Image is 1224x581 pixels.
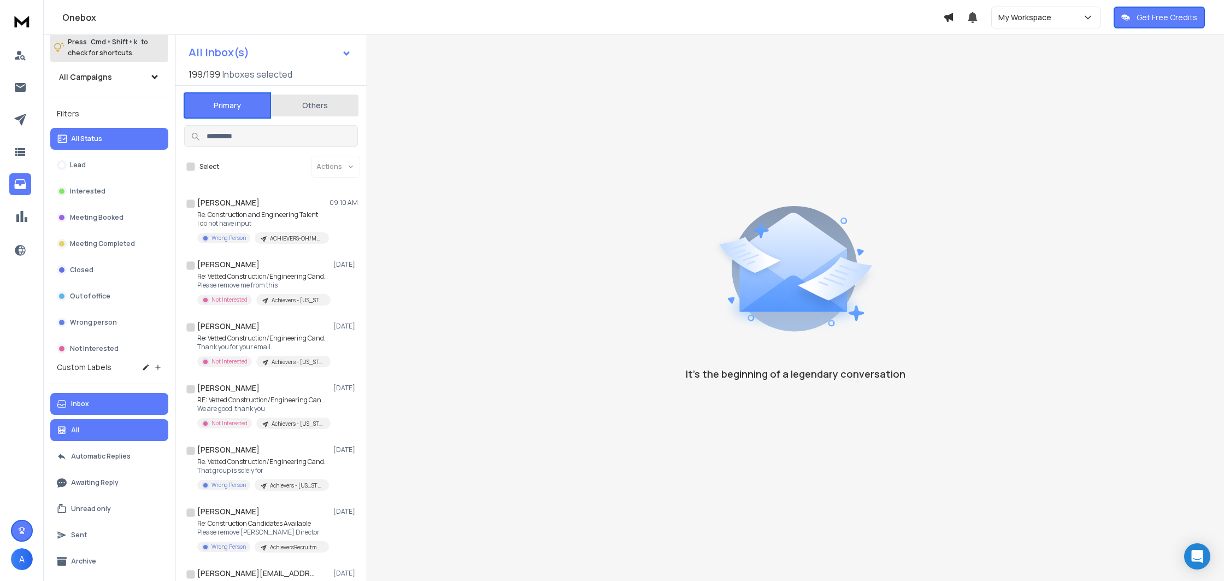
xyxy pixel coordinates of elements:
h1: All Inbox(s) [189,47,249,58]
p: Meeting Booked [70,213,123,222]
button: A [11,548,33,570]
p: It’s the beginning of a legendary conversation [686,366,905,382]
button: Meeting Booked [50,207,168,228]
p: Wrong person [70,318,117,327]
p: Unread only [71,504,111,513]
img: logo [11,11,33,31]
p: Interested [70,187,105,196]
p: Wrong Person [211,481,246,489]
p: [DATE] [333,260,358,269]
p: Re: Vetted Construction/Engineering Candidates Available [197,457,328,466]
p: Inbox [71,400,89,408]
button: Sent [50,524,168,546]
p: Out of office [70,292,110,301]
p: All [71,426,79,435]
h1: [PERSON_NAME][EMAIL_ADDRESS][DOMAIN_NAME] [197,568,317,579]
p: Meeting Completed [70,239,135,248]
p: That group is solely for [197,466,328,475]
p: [DATE] [333,384,358,392]
p: Automatic Replies [71,452,131,461]
p: Get Free Credits [1137,12,1197,23]
button: Inbox [50,393,168,415]
h1: Onebox [62,11,943,24]
p: Not Interested [211,419,248,427]
div: Open Intercom Messenger [1184,543,1210,570]
p: 09:10 AM [329,198,358,207]
p: Not Interested [211,357,248,366]
p: Not Interested [211,296,248,304]
p: Wrong Person [211,543,246,551]
p: Achievers - [US_STATE] & [US_STATE] verified v1 [272,420,324,428]
p: Achievers - [US_STATE] & [US_STATE] verified v1 [272,296,324,304]
button: Automatic Replies [50,445,168,467]
h3: Custom Labels [57,362,111,373]
p: AchieversRecruitment - [US_STATE] [270,543,322,551]
h3: Filters [50,106,168,121]
h1: All Campaigns [59,72,112,83]
p: We are good, thank you [197,404,328,413]
h1: [PERSON_NAME] [197,444,260,455]
h1: [PERSON_NAME] [197,197,260,208]
p: Achievers - [US_STATE] & [US_STATE] verified v1 [270,482,322,490]
button: Awaiting Reply [50,472,168,494]
p: Lead [70,161,86,169]
p: ACHIEVERS-OH/MC NOT VERIFIED LIST [270,234,322,243]
p: Thank you for your email. [197,343,328,351]
p: Please remove [PERSON_NAME] Director [197,528,328,537]
p: Please remove me from this [197,281,328,290]
button: Primary [184,92,271,119]
h1: [PERSON_NAME] [197,506,260,517]
button: Unread only [50,498,168,520]
button: Wrong person [50,312,168,333]
p: [DATE] [333,569,358,578]
p: [DATE] [333,322,358,331]
button: Out of office [50,285,168,307]
button: Interested [50,180,168,202]
p: Re: Construction and Engineering Talent [197,210,328,219]
p: Sent [71,531,87,539]
p: [DATE] [333,445,358,454]
button: Archive [50,550,168,572]
button: Not Interested [50,338,168,360]
p: Archive [71,557,96,566]
button: All Campaigns [50,66,168,88]
span: Cmd + Shift + k [89,36,139,48]
button: Meeting Completed [50,233,168,255]
p: My Workspace [998,12,1056,23]
button: Get Free Credits [1114,7,1205,28]
button: All Inbox(s) [180,42,360,63]
p: [DATE] [333,507,358,516]
p: Achievers - [US_STATE] & [US_STATE] verified v1 [272,358,324,366]
h1: [PERSON_NAME] [197,383,260,394]
button: Closed [50,259,168,281]
p: Re: Vetted Construction/Engineering Candidates Available [197,272,328,281]
label: Select [199,162,219,171]
h1: [PERSON_NAME] [197,259,260,270]
p: Awaiting Reply [71,478,119,487]
p: RE: Vetted Construction/Engineering Candidates Available [197,396,328,404]
p: Not Interested [70,344,119,353]
p: I do not have input [197,219,328,228]
button: Others [271,93,358,118]
p: Closed [70,266,93,274]
p: Press to check for shortcuts. [68,37,148,58]
span: 199 / 199 [189,68,220,81]
button: All Status [50,128,168,150]
h3: Inboxes selected [222,68,292,81]
button: Lead [50,154,168,176]
button: All [50,419,168,441]
h1: [PERSON_NAME] [197,321,260,332]
p: Re: Vetted Construction/Engineering Candidates Available [197,334,328,343]
p: Re: Construction Candidates Available [197,519,328,528]
p: All Status [71,134,102,143]
p: Wrong Person [211,234,246,242]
